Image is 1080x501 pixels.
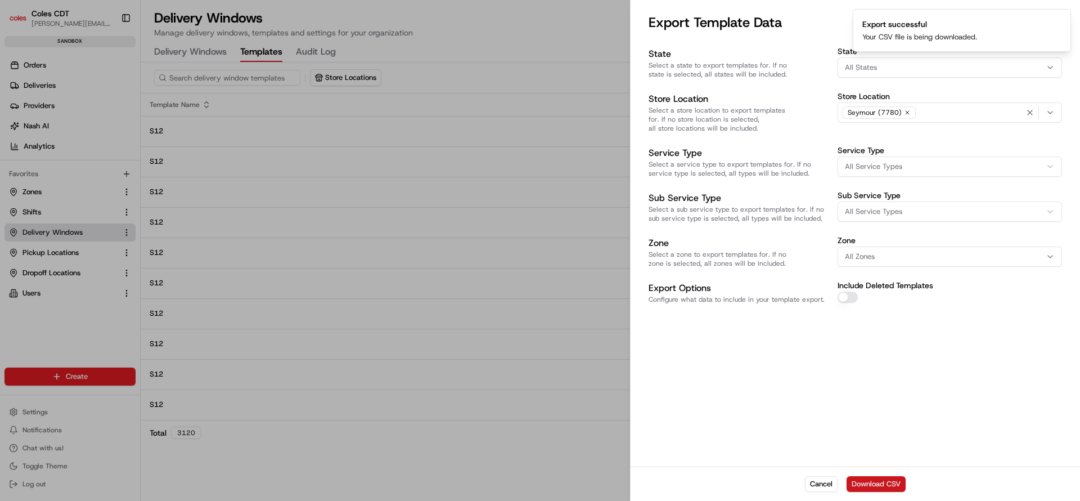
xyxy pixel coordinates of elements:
input: Clear [29,73,186,84]
div: 📗 [11,164,20,173]
p: Welcome 👋 [11,45,205,63]
h3: Export Options [649,281,829,295]
img: Nash [11,11,34,34]
p: Select a sub service type to export templates for. If no sub service type is selected, all types ... [649,205,829,223]
h3: Store Location [649,92,829,106]
label: State [838,47,1062,55]
label: Service Type [838,146,1062,154]
button: Download CSV [847,476,906,492]
h3: Sub Service Type [649,191,829,205]
button: Cancel [805,476,838,492]
button: Start new chat [191,111,205,124]
span: Pylon [112,191,136,199]
a: Powered byPylon [79,190,136,199]
p: Select a store location to export templates for. If no store location is selected, all store loca... [649,106,829,133]
p: Configure what data to include in your template export. [649,295,829,304]
h3: Service Type [649,146,829,160]
div: We're available if you need us! [38,119,142,128]
div: 💻 [95,164,104,173]
div: Your CSV file is being downloaded. [862,32,977,42]
span: Seymour (7780) [848,108,902,117]
label: Sub Service Type [838,191,1062,199]
a: 💻API Documentation [91,159,185,179]
label: Zone [838,236,1062,244]
h3: Zone [649,236,829,250]
label: Store Location [838,92,1062,100]
span: All States [845,62,877,73]
h2: Export Template Data [649,14,1062,32]
span: API Documentation [106,163,181,175]
button: All Zones [838,247,1062,267]
button: Seymour (7780) [838,102,1062,123]
p: Select a service type to export templates for. If no service type is selected, all types will be ... [649,160,829,178]
div: Start new chat [38,108,184,119]
label: Include Deleted Templates [838,281,933,289]
p: Select a zone to export templates for. If no zone is selected, all zones will be included. [649,250,829,268]
p: Select a state to export templates for. If no state is selected, all states will be included. [649,61,829,79]
div: Export successful [862,19,977,30]
span: All Zones [845,252,875,262]
h3: State [649,47,829,61]
img: 1736555255976-a54dd68f-1ca7-489b-9aae-adbdc363a1c4 [11,108,31,128]
span: Knowledge Base [22,163,86,175]
a: 📗Knowledge Base [7,159,91,179]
